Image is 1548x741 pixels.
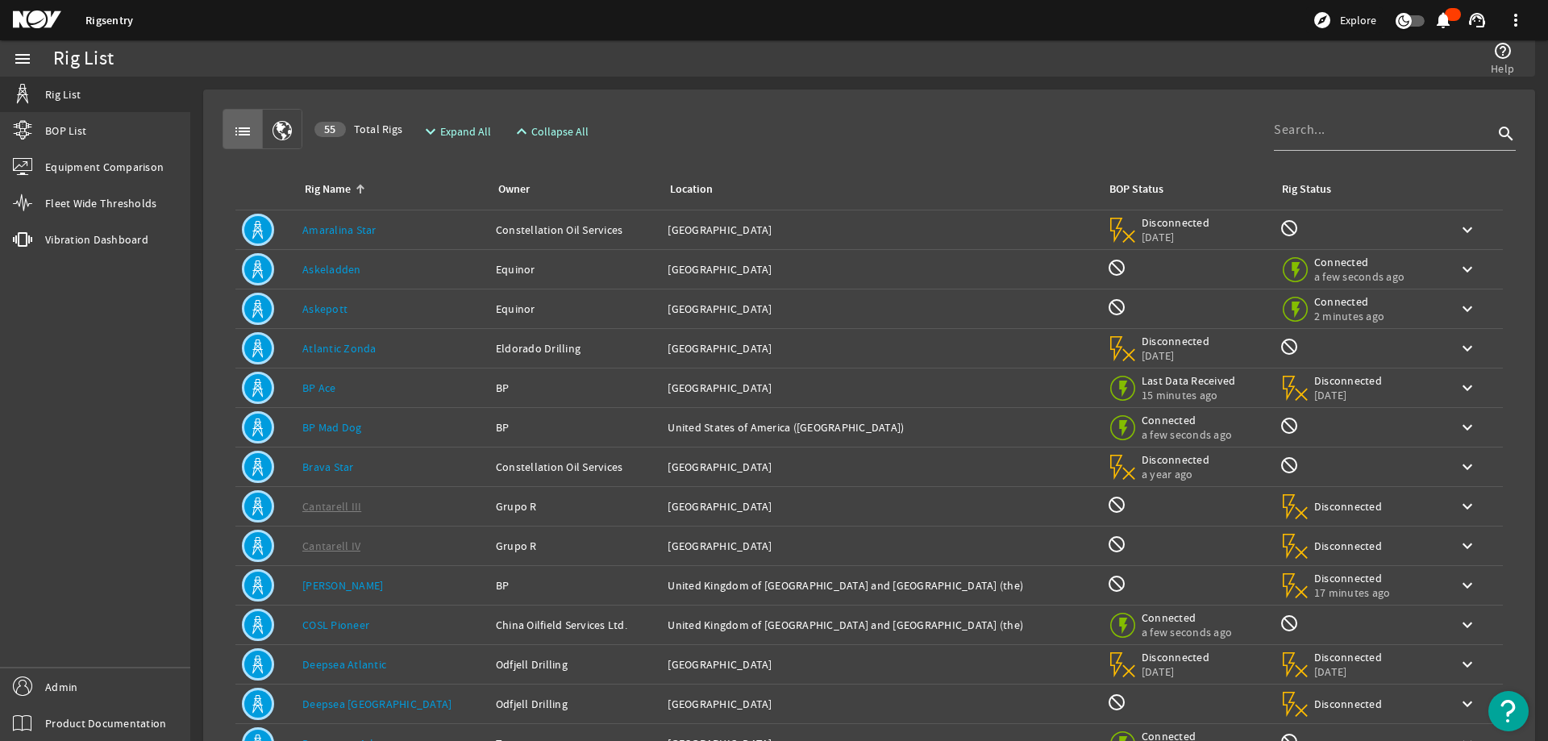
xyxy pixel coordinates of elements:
mat-icon: BOP Monitoring not available for this rig [1107,495,1126,514]
div: [GEOGRAPHIC_DATA] [668,380,1093,396]
div: Grupo R [496,498,655,514]
span: Connected [1142,413,1232,427]
button: Collapse All [506,117,595,146]
mat-icon: Rig Monitoring not available for this rig [1280,614,1299,633]
span: Last Data Received [1142,373,1236,388]
span: Fleet Wide Thresholds [45,195,156,211]
span: Collapse All [531,123,589,139]
mat-icon: keyboard_arrow_down [1458,615,1477,635]
mat-icon: keyboard_arrow_down [1458,339,1477,358]
button: Expand All [414,117,497,146]
span: Product Documentation [45,715,166,731]
div: [GEOGRAPHIC_DATA] [668,656,1093,672]
span: [DATE] [1142,664,1210,679]
span: Disconnected [1142,452,1210,467]
a: Askepott [302,302,347,316]
div: BOP Status [1109,181,1163,198]
span: Connected [1314,255,1404,269]
div: Odfjell Drilling [496,696,655,712]
mat-icon: keyboard_arrow_down [1458,536,1477,556]
div: [GEOGRAPHIC_DATA] [668,301,1093,317]
div: Grupo R [496,538,655,554]
mat-icon: BOP Monitoring not available for this rig [1107,574,1126,593]
div: [GEOGRAPHIC_DATA] [668,261,1093,277]
span: a year ago [1142,467,1210,481]
div: China Oilfield Services Ltd. [496,617,655,633]
span: Total Rigs [314,121,402,137]
a: Askeladden [302,262,361,277]
mat-icon: keyboard_arrow_down [1458,299,1477,318]
span: [DATE] [1142,348,1210,363]
span: Disconnected [1142,334,1210,348]
span: a few seconds ago [1142,427,1232,442]
div: Rig List [53,51,114,67]
mat-icon: help_outline [1493,41,1513,60]
span: BOP List [45,123,86,139]
mat-icon: BOP Monitoring not available for this rig [1107,693,1126,712]
span: 15 minutes ago [1142,388,1236,402]
span: 2 minutes ago [1314,309,1384,323]
mat-icon: keyboard_arrow_down [1458,378,1477,398]
input: Search... [1274,120,1493,139]
div: Rig Status [1282,181,1331,198]
div: Owner [498,181,530,198]
mat-icon: Rig Monitoring not available for this rig [1280,337,1299,356]
mat-icon: support_agent [1467,10,1487,30]
span: a few seconds ago [1314,269,1404,284]
span: Disconnected [1142,215,1210,230]
div: Constellation Oil Services [496,222,655,238]
span: Disconnected [1314,697,1383,711]
mat-icon: keyboard_arrow_down [1458,418,1477,437]
mat-icon: expand_more [421,122,434,141]
mat-icon: keyboard_arrow_down [1458,576,1477,595]
mat-icon: vibration [13,230,32,249]
mat-icon: BOP Monitoring not available for this rig [1107,258,1126,277]
span: Disconnected [1314,373,1383,388]
mat-icon: menu [13,49,32,69]
mat-icon: BOP Monitoring not available for this rig [1107,535,1126,554]
span: a few seconds ago [1142,625,1232,639]
div: United Kingdom of [GEOGRAPHIC_DATA] and [GEOGRAPHIC_DATA] (the) [668,617,1093,633]
div: BP [496,380,655,396]
span: Vibration Dashboard [45,231,148,248]
mat-icon: Rig Monitoring not available for this rig [1280,416,1299,435]
div: Rig Name [305,181,351,198]
div: BP [496,577,655,593]
a: Deepsea Atlantic [302,657,386,672]
div: Rig Name [302,181,476,198]
mat-icon: list [233,122,252,141]
span: Rig List [45,86,81,102]
span: 17 minutes ago [1314,585,1391,600]
a: Atlantic Zonda [302,341,377,356]
span: Disconnected [1142,650,1210,664]
a: Rigsentry [85,13,133,28]
div: [GEOGRAPHIC_DATA] [668,538,1093,554]
div: Location [670,181,713,198]
div: [GEOGRAPHIC_DATA] [668,222,1093,238]
div: Location [668,181,1087,198]
span: Admin [45,679,77,695]
mat-icon: keyboard_arrow_down [1458,655,1477,674]
mat-icon: expand_less [512,122,525,141]
button: more_vert [1496,1,1535,40]
mat-icon: keyboard_arrow_down [1458,457,1477,477]
span: Help [1491,60,1514,77]
span: Connected [1142,610,1232,625]
span: Equipment Comparison [45,159,164,175]
a: Cantarell IV [302,539,360,553]
a: COSL Pioneer [302,618,369,632]
span: Connected [1314,294,1384,309]
mat-icon: Rig Monitoring not available for this rig [1280,456,1299,475]
a: Brava Star [302,460,354,474]
div: Equinor [496,301,655,317]
span: [DATE] [1314,664,1383,679]
mat-icon: keyboard_arrow_down [1458,694,1477,714]
mat-icon: Rig Monitoring not available for this rig [1280,219,1299,238]
div: United States of America ([GEOGRAPHIC_DATA]) [668,419,1093,435]
span: Disconnected [1314,650,1383,664]
span: Explore [1340,12,1376,28]
a: [PERSON_NAME] [302,578,383,593]
div: [GEOGRAPHIC_DATA] [668,696,1093,712]
div: Equinor [496,261,655,277]
span: [DATE] [1142,230,1210,244]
